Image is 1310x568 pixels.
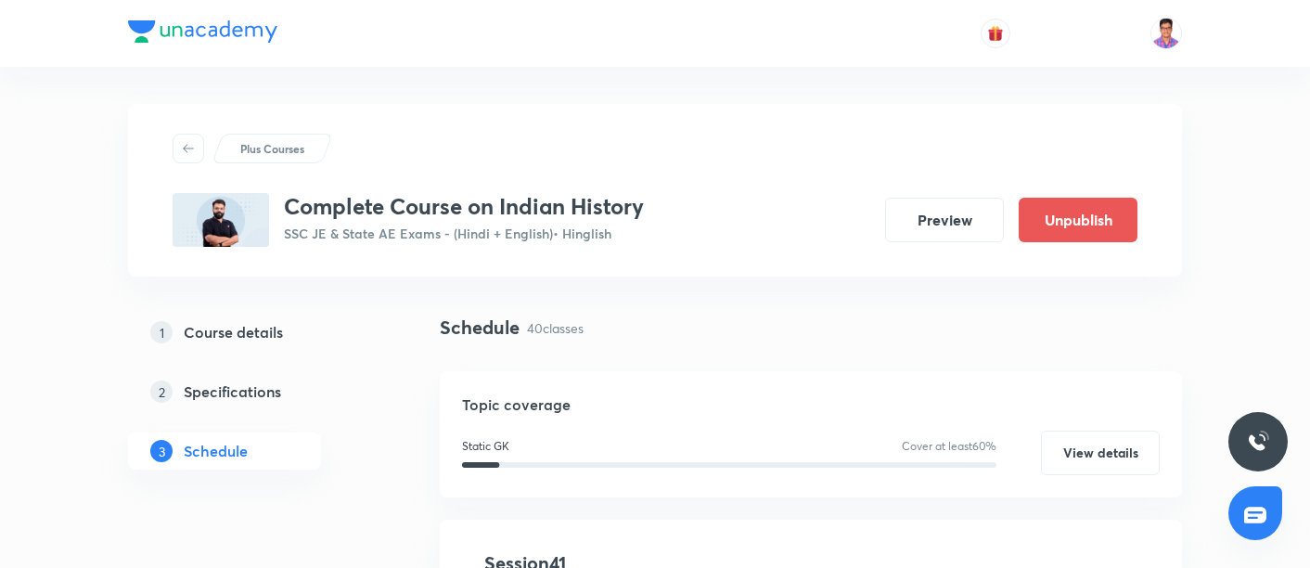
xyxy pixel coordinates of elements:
p: Static GK [462,438,509,455]
button: Preview [885,198,1004,242]
h3: Complete Course on Indian History [284,193,644,220]
a: Company Logo [128,20,277,47]
img: 8BFB1F8D-1107-40E8-989E-C77069C8DB7C_plus.png [173,193,269,247]
p: 3 [150,440,173,462]
p: 2 [150,381,173,403]
img: Company Logo [128,20,277,43]
h5: Topic coverage [462,394,1160,416]
p: 1 [150,321,173,343]
p: Plus Courses [240,140,304,157]
h5: Course details [184,321,283,343]
p: SSC JE & State AE Exams - (Hindi + English) • Hinglish [284,224,644,243]
h5: Schedule [184,440,248,462]
button: Unpublish [1019,198,1137,242]
p: 40 classes [527,318,584,338]
p: Cover at least 60 % [902,438,996,455]
img: ttu [1247,431,1269,453]
button: avatar [981,19,1010,48]
a: 2Specifications [128,373,380,410]
h4: Schedule [440,314,520,342]
h5: Specifications [184,381,281,403]
button: View details [1041,431,1160,475]
img: Tejas Sharma [1150,18,1182,49]
img: avatar [987,25,1004,42]
a: 1Course details [128,314,380,351]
